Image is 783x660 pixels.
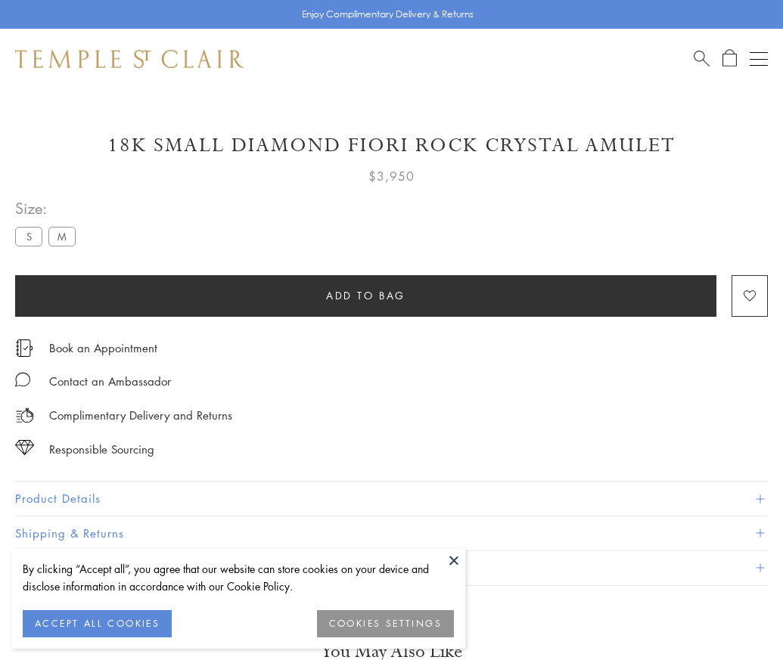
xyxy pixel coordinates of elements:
button: Open navigation [750,50,768,68]
a: Book an Appointment [49,339,157,356]
span: $3,950 [368,166,415,186]
span: Add to bag [326,287,405,304]
span: Size: [15,196,82,221]
label: M [48,227,76,246]
a: Search [694,49,710,68]
img: MessageIcon-01_2.svg [15,372,30,387]
button: ACCEPT ALL COOKIES [23,610,172,637]
div: Responsible Sourcing [49,440,154,459]
img: icon_delivery.svg [15,406,34,425]
button: COOKIES SETTINGS [317,610,454,637]
div: By clicking “Accept all”, you agree that our website can store cookies on your device and disclos... [23,560,454,595]
img: icon_appointment.svg [15,339,33,357]
a: Open Shopping Bag [722,49,737,68]
label: S [15,227,42,246]
p: Complimentary Delivery and Returns [49,406,232,425]
button: Product Details [15,482,768,516]
button: Add to bag [15,275,716,317]
div: Contact an Ambassador [49,372,171,391]
h1: 18K Small Diamond Fiori Rock Crystal Amulet [15,132,768,159]
img: Temple St. Clair [15,50,244,68]
img: icon_sourcing.svg [15,440,34,455]
button: Shipping & Returns [15,516,768,550]
p: Enjoy Complimentary Delivery & Returns [302,7,474,22]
